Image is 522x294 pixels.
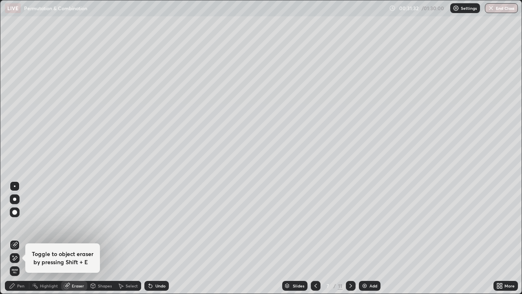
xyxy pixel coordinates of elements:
h4: Toggle to object eraser by pressing Shift + E [32,250,93,266]
div: 11 [338,282,343,290]
div: Shapes [98,284,112,288]
p: Permutation & Combination [24,5,87,11]
div: More [504,284,515,288]
img: end-class-cross [488,5,494,11]
img: add-slide-button [361,283,368,289]
div: Slides [293,284,304,288]
div: Pen [17,284,24,288]
div: / [334,283,336,288]
div: Add [369,284,377,288]
p: LIVE [7,5,18,11]
div: Highlight [40,284,58,288]
span: Erase all [10,269,19,274]
p: Settings [461,6,477,10]
button: End Class [485,3,518,13]
div: Undo [155,284,166,288]
img: class-settings-icons [453,5,459,11]
div: Select [126,284,138,288]
div: 7 [324,283,332,288]
div: Eraser [72,284,84,288]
